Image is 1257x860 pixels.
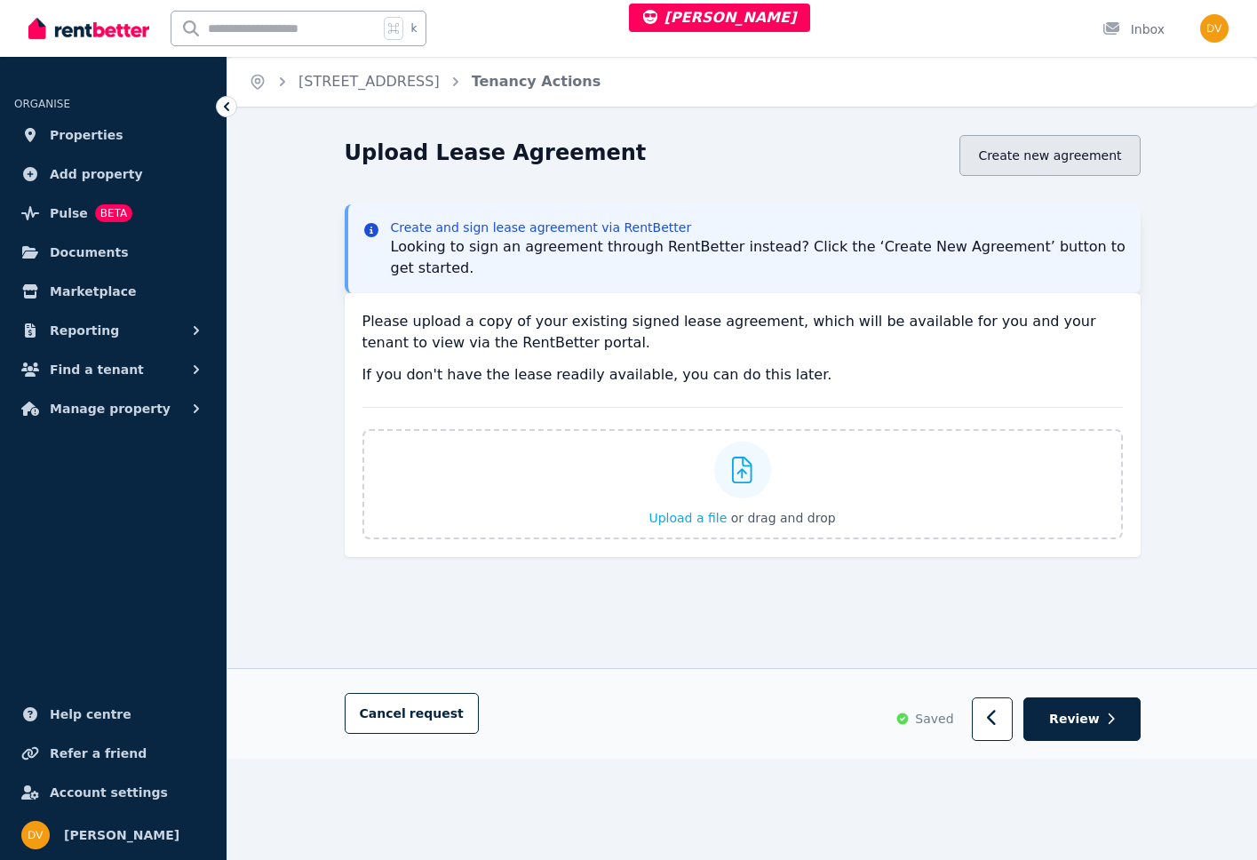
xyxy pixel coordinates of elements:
[14,352,212,387] button: Find a tenant
[14,313,212,348] button: Reporting
[50,203,88,224] span: Pulse
[50,163,143,185] span: Add property
[14,117,212,153] a: Properties
[14,195,212,231] a: PulseBETA
[50,704,131,725] span: Help centre
[14,697,212,732] a: Help centre
[50,398,171,419] span: Manage property
[648,511,727,525] span: Upload a file
[1102,20,1165,38] div: Inbox
[731,511,836,525] span: or drag and drop
[50,359,144,380] span: Find a tenant
[362,364,1123,386] p: If you don't have the lease readily available, you can do this later.
[50,124,123,146] span: Properties
[362,311,1123,354] p: Please upload a copy of your existing signed lease agreement, which will be available for you and...
[50,743,147,764] span: Refer a friend
[410,705,464,722] span: request
[14,156,212,192] a: Add property
[915,710,953,728] span: Saved
[28,15,149,42] img: RentBetter
[959,135,1140,176] button: Create new agreement
[643,9,797,26] span: [PERSON_NAME]
[345,139,647,167] h1: Upload Lease Agreement
[227,57,622,107] nav: Breadcrumb
[345,693,479,734] button: Cancelrequest
[64,824,179,846] span: [PERSON_NAME]
[95,204,132,222] span: BETA
[472,73,601,90] a: Tenancy Actions
[14,736,212,771] a: Refer a friend
[50,782,168,803] span: Account settings
[360,706,464,721] span: Cancel
[50,281,136,302] span: Marketplace
[50,242,129,263] span: Documents
[391,219,1126,236] h3: Create and sign lease agreement via RentBetter
[1200,14,1229,43] img: Dinesh Vaidhya
[14,391,212,426] button: Manage property
[21,821,50,849] img: Dinesh Vaidhya
[14,98,70,110] span: ORGANISE
[391,219,1126,279] div: Looking to sign an agreement through RentBetter instead? Click the ‘Create New Agreement’ button ...
[648,509,835,527] button: Upload a file or drag and drop
[14,274,212,309] a: Marketplace
[410,21,417,36] span: k
[298,73,440,90] a: [STREET_ADDRESS]
[14,775,212,810] a: Account settings
[14,235,212,270] a: Documents
[50,320,119,341] span: Reporting
[1023,697,1140,741] button: Review
[1049,710,1100,728] span: Review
